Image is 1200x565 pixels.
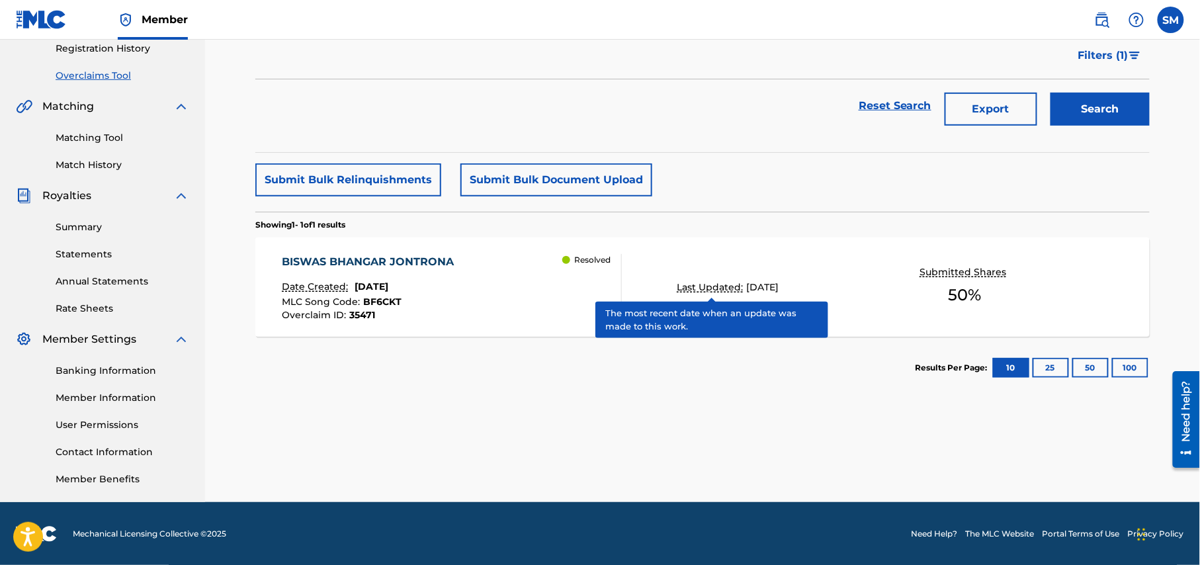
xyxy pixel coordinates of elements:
[1094,12,1110,28] img: search
[282,280,352,294] p: Date Created:
[56,275,189,288] a: Annual Statements
[949,283,982,307] span: 50 %
[1089,7,1115,33] a: Public Search
[574,254,611,266] p: Resolved
[282,296,364,308] span: MLC Song Code :
[1163,367,1200,473] iframe: Resource Center
[1043,528,1120,540] a: Portal Terms of Use
[16,10,67,29] img: MLC Logo
[56,445,189,459] a: Contact Information
[56,131,189,145] a: Matching Tool
[16,526,57,542] img: logo
[255,219,345,231] p: Showing 1 - 1 of 1 results
[56,158,189,172] a: Match History
[42,188,91,204] span: Royalties
[56,391,189,405] a: Member Information
[966,528,1035,540] a: The MLC Website
[1072,358,1109,378] button: 50
[56,418,189,432] a: User Permissions
[364,296,402,308] span: BF6CKT
[173,99,189,114] img: expand
[916,362,991,374] p: Results Per Page:
[1050,93,1150,126] button: Search
[1158,7,1184,33] div: User Menu
[1112,358,1148,378] button: 100
[1033,358,1069,378] button: 25
[282,309,350,321] span: Overclaim ID :
[56,364,189,378] a: Banking Information
[920,265,1010,279] p: Submitted Shares
[460,163,652,196] button: Submit Bulk Document Upload
[1128,528,1184,540] a: Privacy Policy
[1129,12,1144,28] img: help
[912,528,958,540] a: Need Help?
[16,331,32,347] img: Member Settings
[56,69,189,83] a: Overclaims Tool
[42,331,136,347] span: Member Settings
[56,247,189,261] a: Statements
[142,12,188,27] span: Member
[255,238,1150,337] a: BISWAS BHANGAR JONTRONADate Created:[DATE]MLC Song Code:BF6CKTOverclaim ID:35471 ResolvedLast Upd...
[282,254,461,270] div: BISWAS BHANGAR JONTRONA
[355,281,389,292] span: [DATE]
[677,281,747,294] p: Last Updated:
[16,188,32,204] img: Royalties
[1070,39,1150,72] button: Filters (1)
[255,163,441,196] button: Submit Bulk Relinquishments
[56,220,189,234] a: Summary
[173,331,189,347] img: expand
[56,42,189,56] a: Registration History
[747,281,779,293] span: [DATE]
[1123,7,1150,33] div: Help
[1134,501,1200,565] iframe: Chat Widget
[42,99,94,114] span: Matching
[56,302,189,316] a: Rate Sheets
[852,91,938,120] a: Reset Search
[350,309,376,321] span: 35471
[118,12,134,28] img: Top Rightsholder
[1129,52,1140,60] img: filter
[56,472,189,486] a: Member Benefits
[993,358,1029,378] button: 10
[16,99,32,114] img: Matching
[1078,48,1129,64] span: Filters ( 1 )
[73,528,226,540] span: Mechanical Licensing Collective © 2025
[173,188,189,204] img: expand
[1138,515,1146,554] div: Drag
[945,93,1037,126] button: Export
